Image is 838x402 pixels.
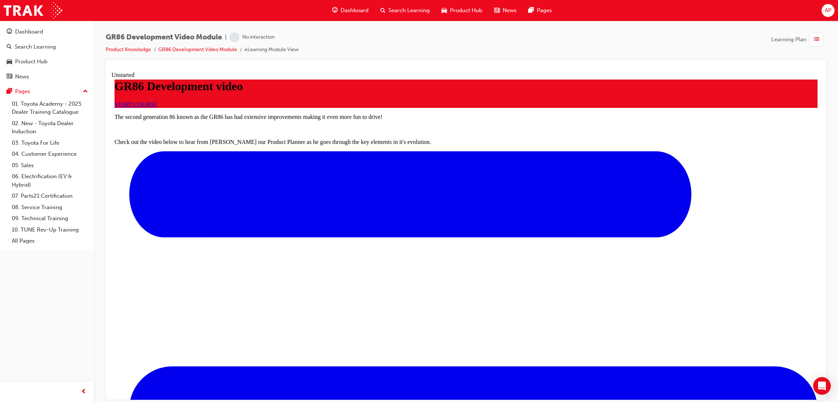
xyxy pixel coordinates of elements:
[821,4,834,17] button: AP
[9,118,91,137] a: 02. New - Toyota Dealer Induction
[9,148,91,160] a: 04. Customer Experience
[15,73,29,81] div: News
[824,6,831,15] span: AP
[341,6,369,15] span: Dashboard
[3,85,91,98] button: Pages
[3,42,706,49] p: The second generation 86 known as the GR86 has had extensive improvements making it even more fun...
[771,32,826,46] button: Learning Plan
[3,25,91,39] a: Dashboard
[7,29,12,35] span: guage-icon
[229,32,239,42] span: learningRecordVerb_NONE-icon
[441,6,447,15] span: car-icon
[81,387,87,396] span: prev-icon
[9,171,91,190] a: 06. Electrification (EV & Hybrid)
[771,35,806,44] span: Learning Plan
[537,6,552,15] span: Pages
[388,6,430,15] span: Search Learning
[503,6,517,15] span: News
[9,213,91,224] a: 09. Technical Training
[7,74,12,80] span: news-icon
[9,202,91,213] a: 08. Service Training
[83,87,88,96] span: up-icon
[9,224,91,236] a: 10. TUNE Rev-Up Training
[814,35,819,44] span: list-icon
[3,29,45,36] a: START COURSE
[15,43,56,51] div: Search Learning
[374,3,436,18] a: search-iconSearch Learning
[3,40,91,54] a: Search Learning
[158,46,237,53] a: GR86 Development Video Module
[3,67,706,74] p: Check out the video below to hear from [PERSON_NAME] our Product Planner as he goes through the k...
[15,28,43,36] div: Dashboard
[9,98,91,118] a: 01. Toyota Academy - 2025 Dealer Training Catalogue
[106,46,151,53] a: Product Knowledge
[488,3,522,18] a: news-iconNews
[242,34,275,41] div: No interaction
[7,44,12,50] span: search-icon
[3,55,91,68] a: Product Hub
[244,46,299,54] li: eLearning Module View
[225,33,226,42] span: |
[106,33,222,42] span: GR86 Development Video Module
[380,6,385,15] span: search-icon
[9,160,91,171] a: 05. Sales
[3,70,91,84] a: News
[332,6,338,15] span: guage-icon
[7,88,12,95] span: pages-icon
[813,377,831,395] div: Open Intercom Messenger
[15,57,47,66] div: Product Hub
[494,6,500,15] span: news-icon
[522,3,558,18] a: pages-iconPages
[3,8,706,21] h1: GR86 Development video
[9,137,91,149] a: 03. Toyota For Life
[436,3,488,18] a: car-iconProduct Hub
[4,2,62,19] img: Trak
[7,59,12,65] span: car-icon
[9,235,91,247] a: All Pages
[528,6,534,15] span: pages-icon
[15,87,30,96] div: Pages
[3,24,91,85] button: DashboardSearch LearningProduct HubNews
[450,6,482,15] span: Product Hub
[9,190,91,202] a: 07. Parts21 Certification
[326,3,374,18] a: guage-iconDashboard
